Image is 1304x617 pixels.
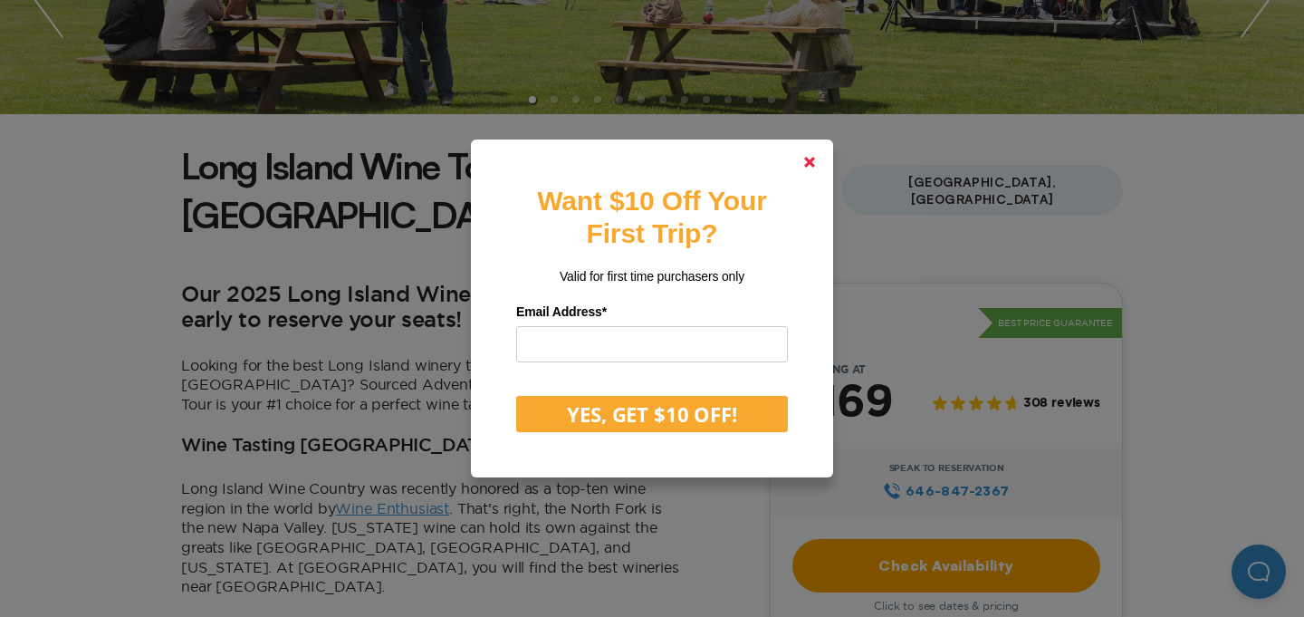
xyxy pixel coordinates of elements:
[516,396,788,432] button: YES, GET $10 OFF!
[516,298,788,326] label: Email Address
[560,269,744,284] span: Valid for first time purchasers only
[537,186,766,248] strong: Want $10 Off Your First Trip?
[602,304,607,319] span: Required
[788,140,831,184] a: Close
